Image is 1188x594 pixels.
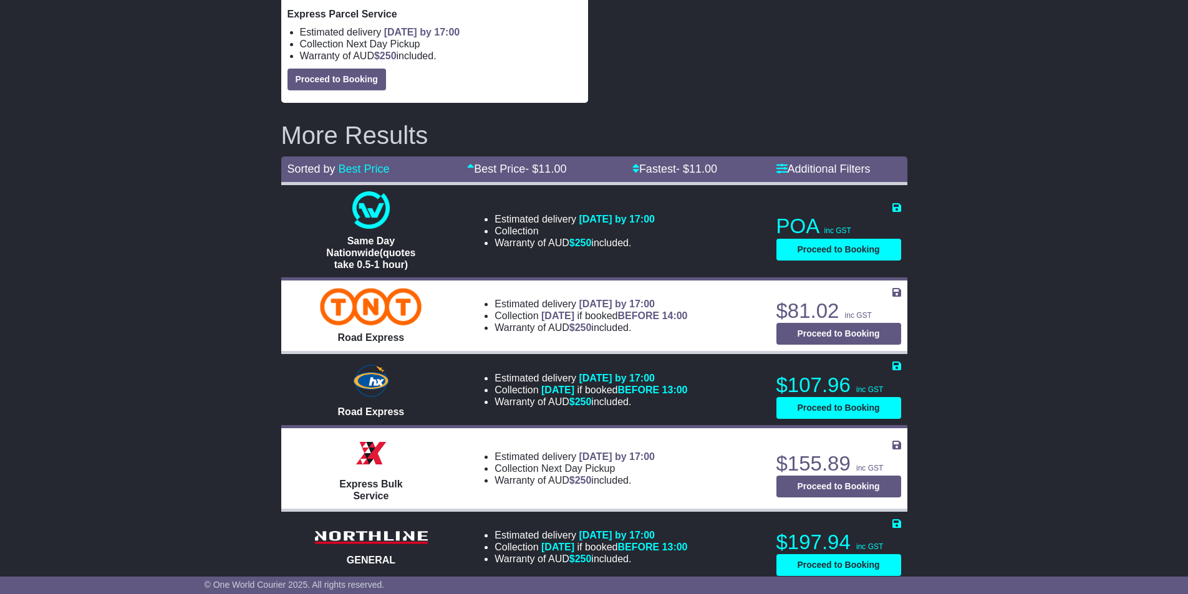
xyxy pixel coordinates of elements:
span: [DATE] by 17:00 [384,27,460,37]
span: $ [374,50,397,61]
li: Warranty of AUD included. [495,396,687,408]
span: 250 [575,475,592,486]
li: Estimated delivery [495,451,655,462]
button: Proceed to Booking [776,476,901,497]
li: Warranty of AUD included. [495,474,655,486]
span: [DATE] [541,310,574,321]
p: $107.96 [776,373,901,398]
span: Road Express [338,332,405,343]
li: Warranty of AUD included. [495,322,687,333]
span: 11.00 [689,163,717,175]
span: Same Day Nationwide(quotes take 0.5-1 hour) [326,236,415,270]
h2: More Results [281,122,907,149]
span: Express Bulk Service [339,479,402,501]
li: Estimated delivery [300,26,582,38]
p: Express Parcel Service [287,8,582,20]
span: Next Day Pickup [541,463,615,474]
li: Collection [495,384,687,396]
span: BEFORE [617,310,659,321]
button: Proceed to Booking [776,554,901,576]
span: inc GST [856,542,883,551]
span: 250 [575,322,592,333]
span: Next Day Pickup [346,39,420,49]
p: $197.94 [776,530,901,555]
span: 14:00 [662,310,688,321]
a: Best Price- $11.00 [467,163,566,175]
span: $ [569,237,592,248]
li: Collection [495,225,655,237]
span: inc GST [824,226,851,235]
span: - $ [525,163,566,175]
img: Northline Distribution: GENERAL [309,527,433,548]
img: Border Express: Express Bulk Service [352,434,390,472]
span: 250 [380,50,397,61]
li: Collection [495,541,687,553]
span: $ [569,322,592,333]
span: $ [569,396,592,407]
button: Proceed to Booking [776,397,901,419]
span: if booked [541,542,687,552]
button: Proceed to Booking [776,239,901,261]
a: Additional Filters [776,163,871,175]
li: Estimated delivery [495,372,687,384]
span: 250 [575,553,592,564]
a: Best Price [339,163,390,175]
span: [DATE] [541,542,574,552]
li: Collection [495,310,687,322]
li: Estimated delivery [495,213,655,225]
span: $ [569,475,592,486]
span: [DATE] by 17:00 [579,373,655,383]
span: 11.00 [538,163,566,175]
span: if booked [541,385,687,395]
span: inc GST [845,311,872,320]
li: Warranty of AUD included. [495,553,687,565]
p: $155.89 [776,451,901,476]
span: 250 [575,396,592,407]
span: $ [569,553,592,564]
li: Collection [300,38,582,50]
span: [DATE] [541,385,574,395]
span: Sorted by [287,163,336,175]
span: BEFORE [617,385,659,395]
span: if booked [541,310,687,321]
button: Proceed to Booking [776,323,901,345]
span: [DATE] by 17:00 [579,530,655,540]
span: [DATE] by 17:00 [579,214,655,224]
p: $81.02 [776,299,901,323]
span: 13:00 [662,542,688,552]
li: Warranty of AUD included. [300,50,582,62]
span: BEFORE [617,542,659,552]
img: One World Courier: Same Day Nationwide(quotes take 0.5-1 hour) [352,191,390,229]
span: - $ [676,163,717,175]
img: Hunter Express: Road Express [350,362,392,400]
a: Fastest- $11.00 [632,163,717,175]
span: © One World Courier 2025. All rights reserved. [205,580,385,590]
button: Proceed to Booking [287,69,386,90]
li: Estimated delivery [495,298,687,310]
img: TNT Domestic: Road Express [320,288,422,325]
span: 250 [575,237,592,248]
li: Collection [495,462,655,474]
span: Road Express [338,406,405,417]
li: Warranty of AUD included. [495,237,655,249]
p: POA [776,214,901,239]
li: Estimated delivery [495,529,687,541]
span: inc GST [856,385,883,394]
span: 13:00 [662,385,688,395]
span: GENERAL [347,555,395,565]
span: [DATE] by 17:00 [579,451,655,462]
span: [DATE] by 17:00 [579,299,655,309]
span: inc GST [856,464,883,472]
